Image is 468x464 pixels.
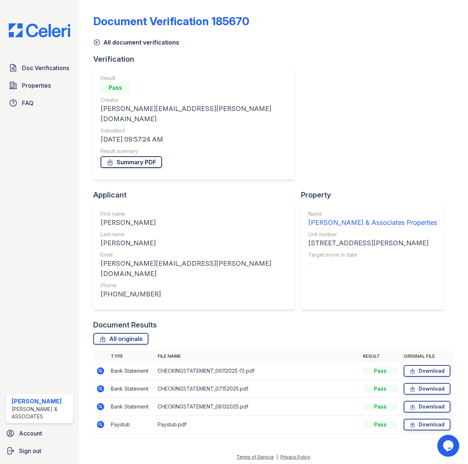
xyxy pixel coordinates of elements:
td: Bank Statement [108,362,155,380]
div: Pass [363,421,398,428]
th: File name [155,350,360,362]
td: Bank Statement [108,380,155,398]
div: Email [101,251,288,258]
a: Name [PERSON_NAME] & Associates Properties [308,210,437,228]
a: Download [404,419,450,430]
div: Pass [363,403,398,410]
div: Submitted [101,127,288,134]
div: [PERSON_NAME] & Associates [12,406,70,420]
span: Sign out [19,446,41,455]
div: Verification [93,54,301,64]
th: Original file [401,350,453,362]
div: Pass [101,82,130,93]
span: FAQ [22,99,34,107]
div: [STREET_ADDRESS][PERSON_NAME] [308,238,437,248]
div: Property [301,190,450,200]
td: CHECKINGSTATEMENT_07152025.pdf [155,380,360,398]
div: First name [101,210,288,218]
td: CHECKINGSTATEMENT_06112025 (1).pdf [155,362,360,380]
a: All document verifications [93,38,179,47]
div: Pass [363,367,398,375]
div: [PERSON_NAME][EMAIL_ADDRESS][PERSON_NAME][DOMAIN_NAME] [101,104,288,124]
a: Privacy Policy [280,454,310,460]
div: [PERSON_NAME][EMAIL_ADDRESS][PERSON_NAME][DOMAIN_NAME] [101,258,288,279]
div: [PERSON_NAME] & Associates Properties [308,218,437,228]
div: Applicant [93,190,301,200]
a: Properties [6,78,73,93]
a: All originals [93,333,148,345]
div: Last name [101,231,288,238]
a: Terms of Service [237,454,274,460]
div: Result summary [101,147,288,155]
div: Creator [101,96,288,104]
div: [PERSON_NAME] [12,397,70,406]
a: Summary PDF [101,156,162,168]
a: Download [404,383,450,395]
th: Type [108,350,155,362]
td: Bank Statement [108,398,155,416]
a: Sign out [3,444,76,458]
div: Pass [363,385,398,392]
td: Paystub [108,416,155,434]
div: Name [308,210,437,218]
div: Target move in date [308,251,437,258]
td: CHECKINGSTATEMENT_08132025.pdf [155,398,360,416]
div: [PERSON_NAME] [101,218,288,228]
th: Result [360,350,401,362]
div: - [308,258,437,269]
div: [PERSON_NAME] [101,238,288,248]
div: [DATE] 09:57:24 AM [101,134,288,145]
span: Doc Verifications [22,64,69,72]
div: | [276,454,278,460]
a: Account [3,426,76,441]
div: Unit number [308,231,437,238]
td: Paystub.pdf [155,416,360,434]
a: FAQ [6,96,73,110]
iframe: chat widget [437,435,461,457]
div: Document Verification 185670 [93,15,249,28]
a: Download [404,365,450,377]
a: Doc Verifications [6,61,73,75]
div: Document Results [93,320,157,330]
div: Result [101,74,288,82]
div: [PHONE_NUMBER] [101,289,288,299]
div: Phone [101,282,288,289]
img: CE_Logo_Blue-a8612792a0a2168367f1c8372b55b34899dd931a85d93a1a3d3e32e68fde9ad4.png [3,23,76,37]
a: Download [404,401,450,413]
span: Account [19,429,42,438]
span: Properties [22,81,51,90]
